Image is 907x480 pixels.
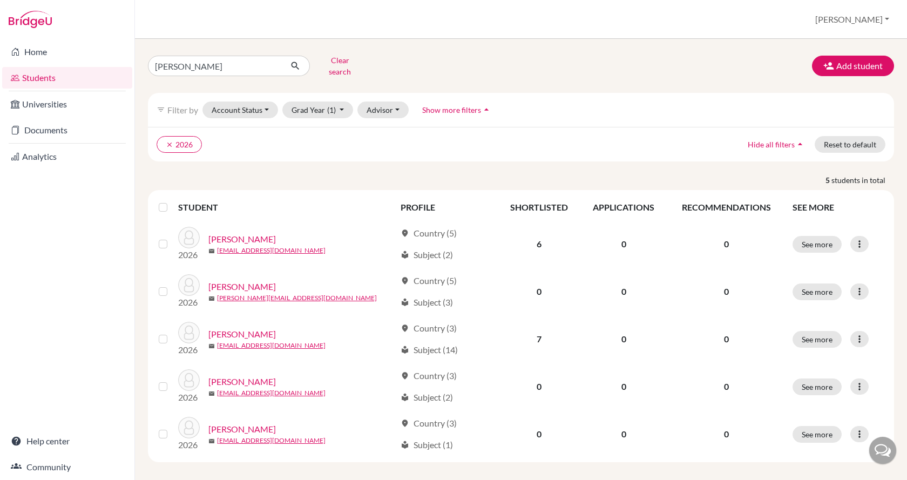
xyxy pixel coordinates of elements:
[580,268,667,315] td: 0
[481,104,492,115] i: arrow_drop_up
[401,417,457,430] div: Country (3)
[422,105,481,114] span: Show more filters
[178,194,394,220] th: STUDENT
[667,194,786,220] th: RECOMMENDATIONS
[178,274,200,296] img: Tóth, Fédra
[786,194,890,220] th: SEE MORE
[580,315,667,363] td: 0
[401,298,409,307] span: local_library
[674,238,780,251] p: 0
[401,274,457,287] div: Country (5)
[178,391,200,404] p: 2026
[166,141,173,148] i: clear
[401,343,458,356] div: Subject (14)
[793,426,842,443] button: See more
[2,456,132,478] a: Community
[401,276,409,285] span: location_on
[413,102,501,118] button: Show more filtersarrow_drop_up
[674,380,780,393] p: 0
[178,296,200,309] p: 2026
[2,67,132,89] a: Students
[401,248,453,261] div: Subject (2)
[739,136,815,153] button: Hide all filtersarrow_drop_up
[394,194,498,220] th: PROFILE
[401,227,457,240] div: Country (5)
[178,438,200,451] p: 2026
[2,93,132,115] a: Universities
[401,393,409,402] span: local_library
[498,315,580,363] td: 7
[9,11,52,28] img: Bridge-U
[674,333,780,346] p: 0
[208,233,276,246] a: [PERSON_NAME]
[674,285,780,298] p: 0
[167,105,198,115] span: Filter by
[831,174,894,186] span: students in total
[208,390,215,397] span: mail
[401,346,409,354] span: local_library
[178,369,200,391] img: Tóth, Johanna
[401,251,409,259] span: local_library
[157,105,165,114] i: filter_list
[401,419,409,428] span: location_on
[2,41,132,63] a: Home
[208,438,215,444] span: mail
[401,229,409,238] span: location_on
[217,246,326,255] a: [EMAIL_ADDRESS][DOMAIN_NAME]
[674,428,780,441] p: 0
[401,296,453,309] div: Subject (3)
[401,369,457,382] div: Country (3)
[208,328,276,341] a: [PERSON_NAME]
[327,105,336,114] span: (1)
[580,220,667,268] td: 0
[401,371,409,380] span: location_on
[401,391,453,404] div: Subject (2)
[401,438,453,451] div: Subject (1)
[2,430,132,452] a: Help center
[282,102,354,118] button: Grad Year(1)
[498,363,580,410] td: 0
[24,8,46,17] span: Help
[208,343,215,349] span: mail
[217,341,326,350] a: [EMAIL_ADDRESS][DOMAIN_NAME]
[217,293,377,303] a: [PERSON_NAME][EMAIL_ADDRESS][DOMAIN_NAME]
[401,322,457,335] div: Country (3)
[178,248,200,261] p: 2026
[748,140,795,149] span: Hide all filters
[157,136,202,153] button: clear2026
[793,236,842,253] button: See more
[178,227,200,248] img: Tóth, Benedek
[498,194,580,220] th: SHORTLISTED
[178,322,200,343] img: Tóth, Gergely
[580,194,667,220] th: APPLICATIONS
[793,283,842,300] button: See more
[401,441,409,449] span: local_library
[498,268,580,315] td: 0
[208,248,215,254] span: mail
[2,119,132,141] a: Documents
[795,139,806,150] i: arrow_drop_up
[815,136,885,153] button: Reset to default
[202,102,278,118] button: Account Status
[825,174,831,186] strong: 5
[2,146,132,167] a: Analytics
[208,295,215,302] span: mail
[810,9,894,30] button: [PERSON_NAME]
[580,410,667,458] td: 0
[580,363,667,410] td: 0
[178,417,200,438] img: Tóth, Máté
[217,388,326,398] a: [EMAIL_ADDRESS][DOMAIN_NAME]
[208,375,276,388] a: [PERSON_NAME]
[217,436,326,445] a: [EMAIL_ADDRESS][DOMAIN_NAME]
[208,423,276,436] a: [PERSON_NAME]
[208,280,276,293] a: [PERSON_NAME]
[178,343,200,356] p: 2026
[793,331,842,348] button: See more
[148,56,282,76] input: Find student by name...
[498,220,580,268] td: 6
[498,410,580,458] td: 0
[357,102,409,118] button: Advisor
[401,324,409,333] span: location_on
[310,52,370,80] button: Clear search
[793,378,842,395] button: See more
